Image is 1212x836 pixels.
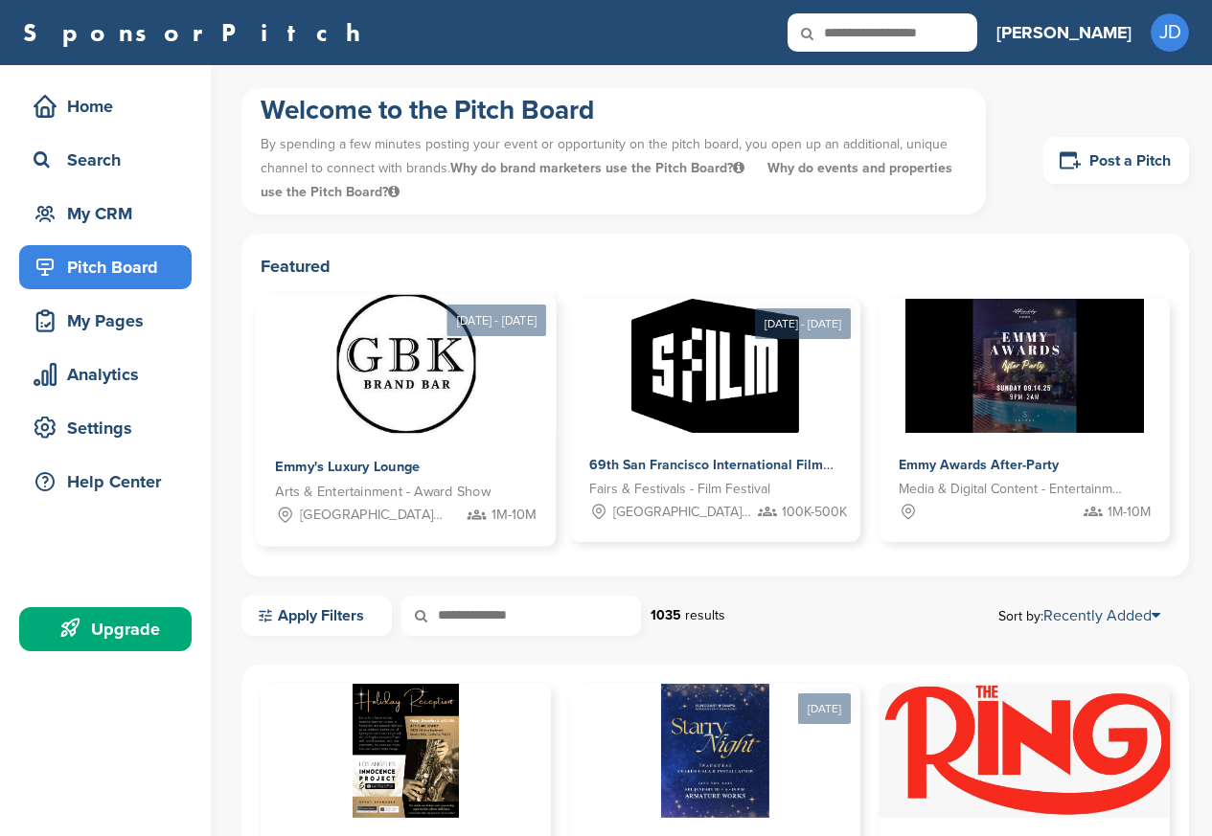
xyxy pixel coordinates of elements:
a: Post a Pitch [1043,137,1189,184]
p: By spending a few minutes posting your event or opportunity on the pitch board, you open up an ad... [261,127,967,210]
div: [DATE] - [DATE] [755,308,851,339]
a: Help Center [19,460,192,504]
span: Arts & Entertainment - Award Show [275,481,491,503]
span: 69th San Francisco International Film Festival [589,457,876,473]
a: Analytics [19,352,192,396]
h2: Featured [261,253,1170,280]
div: Settings [29,411,192,445]
img: Sponsorpitch & [353,684,460,818]
span: 1M-10M [1108,502,1151,523]
div: Upgrade [29,612,192,646]
img: Sponsorpitch & [905,299,1144,433]
a: My Pages [19,299,192,343]
div: My Pages [29,304,192,338]
span: [GEOGRAPHIC_DATA], [GEOGRAPHIC_DATA] [300,505,445,527]
a: Sponsorpitch & Emmy Awards After-Party Media & Digital Content - Entertainment 1M-10M [880,299,1170,542]
span: Fairs & Festivals - Film Festival [589,479,770,500]
span: Emmy's Luxury Lounge [275,458,420,475]
strong: 1035 [651,607,681,623]
a: Apply Filters [241,596,392,636]
span: JD [1151,13,1189,52]
h1: Welcome to the Pitch Board [261,93,967,127]
a: [DATE] - [DATE] Sponsorpitch & 69th San Francisco International Film Festival Fairs & Festivals -... [570,268,860,542]
div: Analytics [29,357,192,392]
span: Why do brand marketers use the Pitch Board? [450,160,748,176]
div: [DATE] [798,693,851,724]
img: Sponsorpitch & [631,299,799,433]
div: Home [29,89,192,124]
div: Pitch Board [29,250,192,284]
h3: [PERSON_NAME] [996,19,1132,46]
span: 1M-10M [492,505,537,527]
a: My CRM [19,192,192,236]
div: My CRM [29,196,192,231]
span: Media & Digital Content - Entertainment [899,479,1122,500]
a: Upgrade [19,607,192,651]
div: Help Center [29,464,192,499]
img: Sponsorpitch & [880,684,1180,818]
span: [GEOGRAPHIC_DATA], [GEOGRAPHIC_DATA] [613,502,753,523]
a: Recently Added [1043,606,1160,625]
div: Search [29,143,192,177]
span: Emmy Awards After-Party [899,457,1059,473]
span: 100K-500K [782,502,847,523]
img: Sponsorpitch & [336,294,475,433]
a: [PERSON_NAME] [996,11,1132,54]
a: Settings [19,406,192,450]
span: Sort by: [998,608,1160,623]
img: Sponsorpitch & [661,684,768,818]
a: SponsorPitch [23,20,373,45]
a: [DATE] - [DATE] Sponsorpitch & Emmy's Luxury Lounge Arts & Entertainment - Award Show [GEOGRAPHIC... [256,262,557,546]
a: Pitch Board [19,245,192,289]
a: Home [19,84,192,128]
a: Search [19,138,192,182]
span: results [685,607,725,623]
div: [DATE] - [DATE] [447,305,547,336]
